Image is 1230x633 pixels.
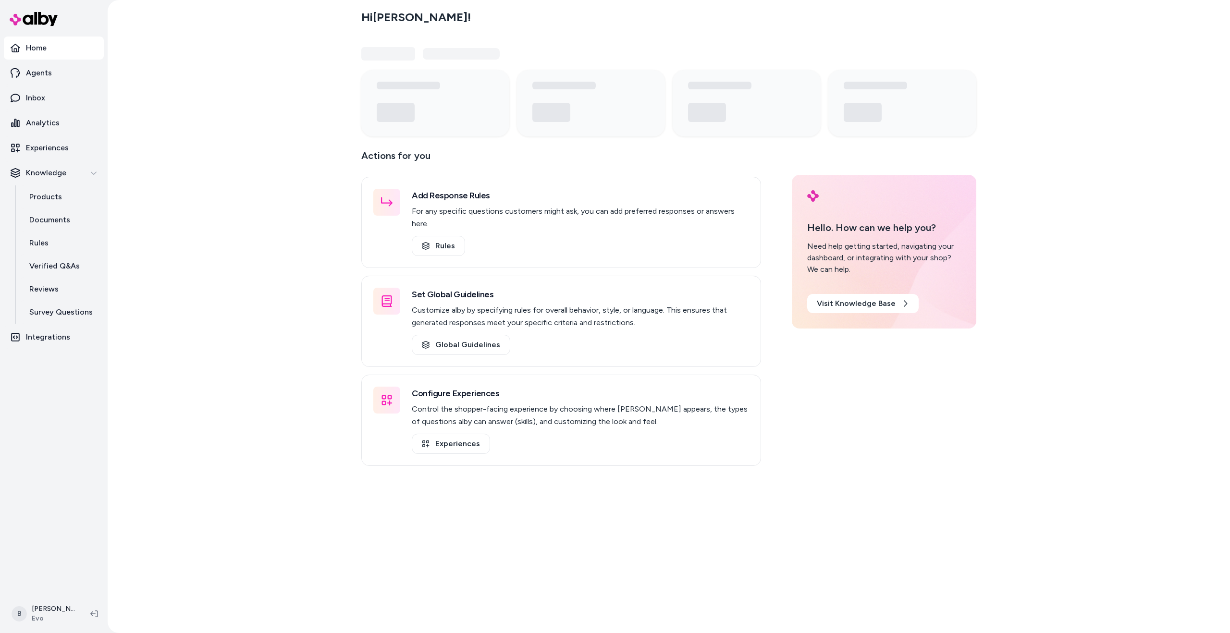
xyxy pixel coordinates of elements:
[20,231,104,255] a: Rules
[412,288,749,301] h3: Set Global Guidelines
[26,331,70,343] p: Integrations
[26,142,69,154] p: Experiences
[29,283,59,295] p: Reviews
[4,326,104,349] a: Integrations
[6,598,83,629] button: B[PERSON_NAME]Evo
[29,214,70,226] p: Documents
[32,614,75,623] span: Evo
[29,306,93,318] p: Survey Questions
[4,136,104,159] a: Experiences
[26,167,66,179] p: Knowledge
[807,190,819,202] img: alby Logo
[412,304,749,329] p: Customize alby by specifying rules for overall behavior, style, or language. This ensures that ge...
[807,220,961,235] p: Hello. How can we help you?
[4,86,104,110] a: Inbox
[29,237,49,249] p: Rules
[412,387,749,400] h3: Configure Experiences
[807,294,919,313] a: Visit Knowledge Base
[412,205,749,230] p: For any specific questions customers might ask, you can add preferred responses or answers here.
[361,148,761,171] p: Actions for you
[412,335,510,355] a: Global Guidelines
[10,12,58,26] img: alby Logo
[412,403,749,428] p: Control the shopper-facing experience by choosing where [PERSON_NAME] appears, the types of quest...
[29,260,80,272] p: Verified Q&As
[4,161,104,184] button: Knowledge
[26,42,47,54] p: Home
[412,434,490,454] a: Experiences
[361,10,471,24] h2: Hi [PERSON_NAME] !
[26,117,60,129] p: Analytics
[4,37,104,60] a: Home
[20,255,104,278] a: Verified Q&As
[26,67,52,79] p: Agents
[29,191,62,203] p: Products
[4,111,104,134] a: Analytics
[12,606,27,621] span: B
[20,301,104,324] a: Survey Questions
[4,61,104,85] a: Agents
[20,278,104,301] a: Reviews
[20,208,104,231] a: Documents
[412,236,465,256] a: Rules
[32,604,75,614] p: [PERSON_NAME]
[807,241,961,275] div: Need help getting started, navigating your dashboard, or integrating with your shop? We can help.
[20,185,104,208] a: Products
[412,189,749,202] h3: Add Response Rules
[26,92,45,104] p: Inbox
